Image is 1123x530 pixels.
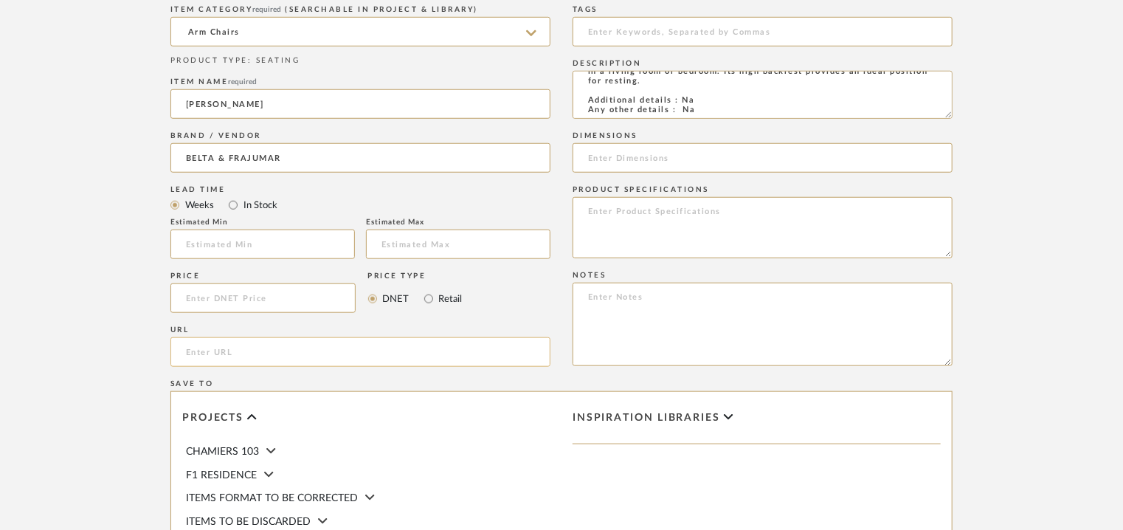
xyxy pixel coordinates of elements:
[170,5,550,14] div: ITEM CATEGORY
[438,291,463,307] label: Retail
[286,6,479,13] span: (Searchable in Project & Library)
[170,218,355,227] div: Estimated Min
[186,447,259,457] span: CHAMIERS 103
[170,326,550,334] div: URL
[573,17,953,47] input: Enter Keywords, Separated by Commas
[229,78,258,86] span: required
[253,6,282,13] span: required
[170,272,356,281] div: Price
[573,412,720,424] span: Inspiration libraries
[182,412,243,424] span: Projects
[170,55,550,66] div: PRODUCT TYPE
[186,470,257,481] span: F1 RESIDENCE
[170,337,550,367] input: Enter URL
[366,218,550,227] div: Estimated Max
[366,230,550,259] input: Estimated Max
[573,131,953,140] div: Dimensions
[573,59,953,68] div: Description
[368,283,463,313] mat-radio-group: Select price type
[186,517,311,527] span: ITEMS TO BE DISCARDED
[184,197,214,213] label: Weeks
[170,230,355,259] input: Estimated Min
[170,185,550,194] div: Lead Time
[242,197,277,213] label: In Stock
[573,5,953,14] div: Tags
[170,143,550,173] input: Unknown
[381,291,410,307] label: DNET
[170,379,953,388] div: Save To
[248,57,300,64] span: : SEATING
[170,196,550,214] mat-radio-group: Select item type
[170,17,550,47] input: Type a category to search and select
[573,143,953,173] input: Enter Dimensions
[170,78,550,86] div: Item name
[170,283,356,313] input: Enter DNET Price
[170,131,550,140] div: Brand / Vendor
[573,185,953,194] div: Product Specifications
[170,89,550,119] input: Enter Name
[186,493,358,503] span: ITEMS FORMAT TO BE CORRECTED
[368,272,463,281] div: Price Type
[573,271,953,280] div: Notes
